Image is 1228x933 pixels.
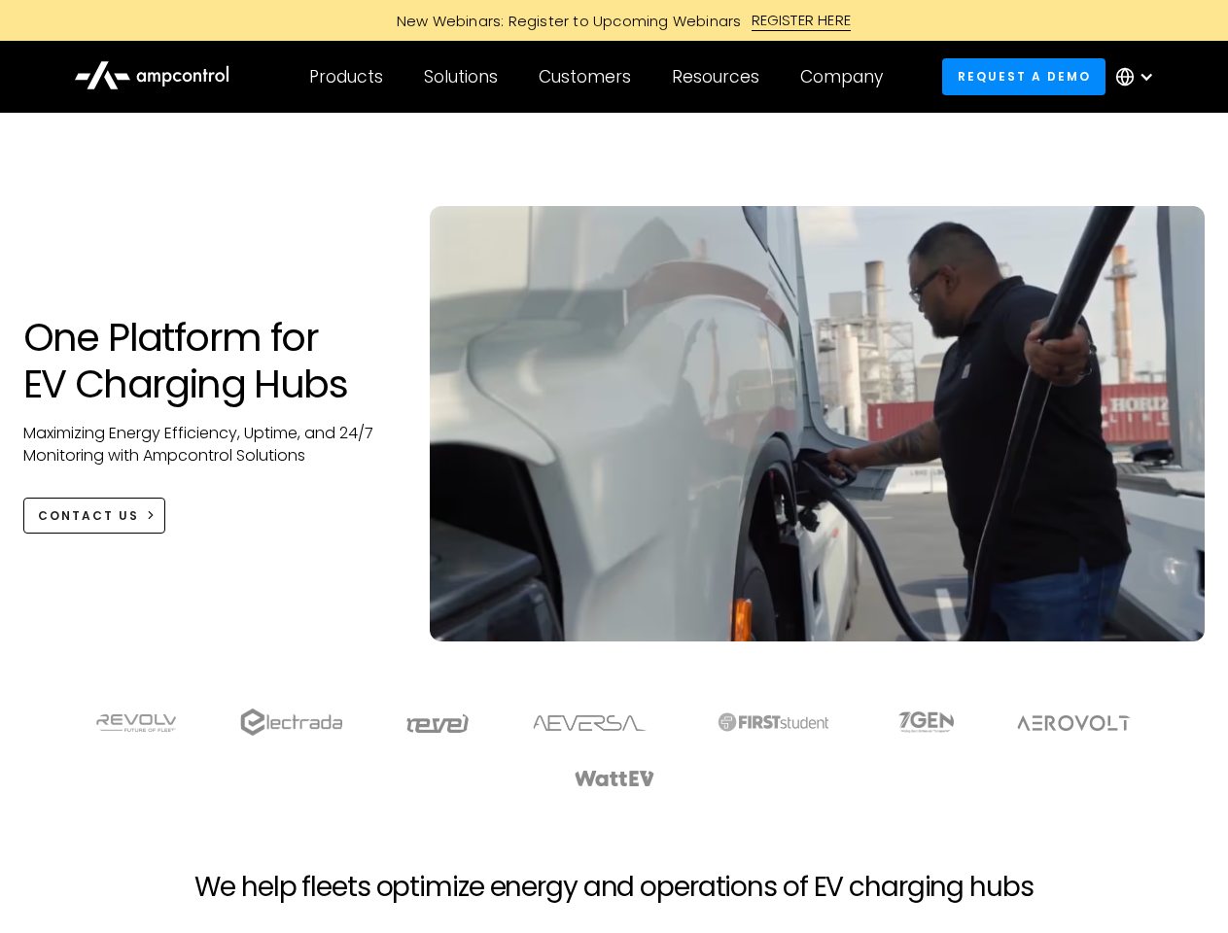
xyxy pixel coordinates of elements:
[539,66,631,87] div: Customers
[23,314,392,407] h1: One Platform for EV Charging Hubs
[800,66,883,87] div: Company
[177,10,1052,31] a: New Webinars: Register to Upcoming WebinarsREGISTER HERE
[1016,715,1132,731] img: Aerovolt Logo
[194,871,1033,904] h2: We help fleets optimize energy and operations of EV charging hubs
[672,66,759,87] div: Resources
[942,58,1105,94] a: Request a demo
[23,423,392,466] p: Maximizing Energy Efficiency, Uptime, and 24/7 Monitoring with Ampcontrol Solutions
[309,66,383,87] div: Products
[574,771,655,786] img: WattEV logo
[38,507,139,525] div: CONTACT US
[752,10,852,31] div: REGISTER HERE
[240,708,342,736] img: electrada logo
[424,66,498,87] div: Solutions
[377,11,752,31] div: New Webinars: Register to Upcoming Webinars
[23,498,166,534] a: CONTACT US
